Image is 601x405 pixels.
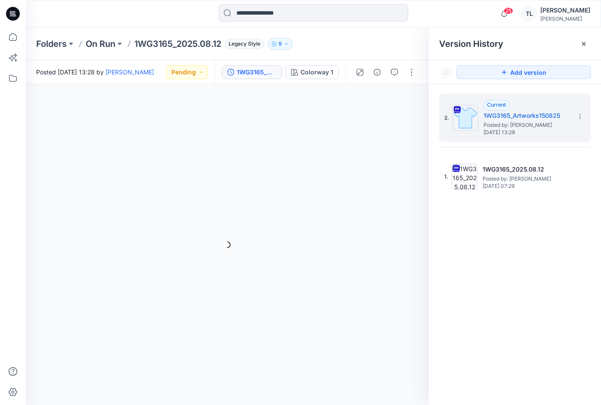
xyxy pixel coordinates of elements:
[36,67,154,77] span: Posted [DATE] 13:28 by
[439,39,503,49] span: Version History
[225,39,264,49] span: Legacy Style
[221,38,264,50] button: Legacy Style
[444,114,449,122] span: 2.
[268,38,293,50] button: 9
[483,175,569,183] span: Posted by: Bin Nengli
[36,38,67,50] a: Folders
[483,110,570,121] h5: 1WG3165_Artworks150825
[580,40,587,47] button: Close
[483,121,570,129] span: Posted by: Matteo Mazzani
[285,65,339,79] button: Colorway 1
[300,67,333,77] div: Colorway 1
[439,65,453,79] button: Show Hidden Versions
[452,164,477,190] img: 1WG3165_2025.08.12
[222,65,282,79] button: 1WG3165_Artworks150825
[279,39,282,49] p: 9
[483,183,569,189] span: [DATE] 07:29
[237,67,276,77] div: 1WG3165_Artworks150825
[105,68,154,76] a: [PERSON_NAME]
[134,38,221,50] p: 1WG3165_2025.08.12
[504,7,513,14] span: 25
[452,105,478,131] img: 1WG3165_Artworks150825
[370,65,384,79] button: Details
[521,6,537,21] div: TL
[540,5,590,15] div: [PERSON_NAME]
[483,164,569,175] h5: 1WG3165_2025.08.12
[540,15,590,22] div: [PERSON_NAME]
[86,38,115,50] a: On Run
[483,129,570,135] span: [DATE] 13:28
[444,173,448,181] span: 1.
[456,65,591,79] button: Add version
[487,101,506,108] span: Current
